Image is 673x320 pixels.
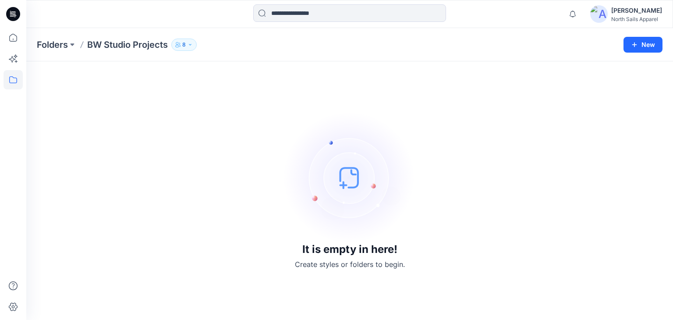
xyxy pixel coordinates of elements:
img: avatar [590,5,608,23]
p: 8 [182,40,186,50]
p: BW Studio Projects [87,39,168,51]
button: New [623,37,662,53]
button: 8 [171,39,197,51]
img: empty-state-image.svg [284,112,415,243]
div: [PERSON_NAME] [611,5,662,16]
div: North Sails Apparel [611,16,662,22]
a: Folders [37,39,68,51]
h3: It is empty in here! [302,243,397,256]
p: Create styles or folders to begin. [295,259,405,270]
